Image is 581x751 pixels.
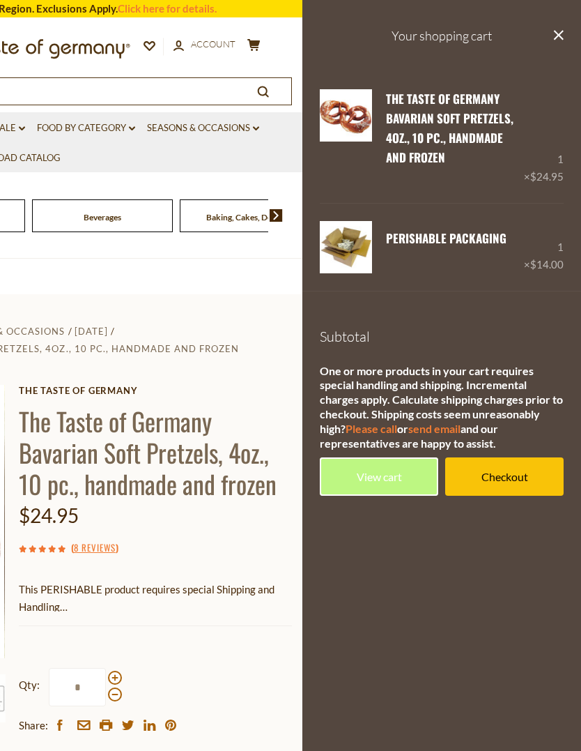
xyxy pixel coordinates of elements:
span: $14.00 [530,258,564,271]
a: Account [173,37,235,52]
a: send email [408,422,460,435]
a: Baking, Cakes, Desserts [206,212,293,222]
span: $24.95 [19,503,79,527]
span: Share: [19,717,48,734]
a: Please call [346,422,397,435]
img: The Taste of Germany Bavarian Soft Pretzels, 4oz., 10 pc., handmade and frozen [4,385,277,658]
strong: Qty: [19,676,40,694]
p: This PERISHABLE product requires special Shipping and Handling [19,581,292,616]
a: Food By Category [37,121,135,136]
a: The Taste of Germany [19,385,292,396]
a: Click here for details. [118,2,217,15]
a: [DATE] [75,326,108,337]
span: Account [191,38,235,50]
h1: The Taste of Germany Bavarian Soft Pretzels, 4oz., 10 pc., handmade and frozen [19,405,292,499]
a: Checkout [445,457,564,496]
a: View cart [320,457,438,496]
a: Seasons & Occasions [147,121,259,136]
div: One or more products in your cart requires special handling and shipping. Incremental charges app... [320,364,564,451]
a: Beverages [84,212,121,222]
div: 1 × [524,89,564,186]
a: The Taste of Germany Bavarian Soft Pretzels, 4oz., 10 pc., handmade and frozen [320,89,372,186]
img: PERISHABLE Packaging [320,221,372,273]
img: The Taste of Germany Bavarian Soft Pretzels, 4oz., 10 pc., handmade and frozen [320,89,372,142]
input: Qty: [49,668,106,706]
span: Subtotal [320,328,370,345]
a: PERISHABLE Packaging [386,229,506,247]
a: 8 Reviews [74,540,116,556]
img: next arrow [270,209,283,222]
span: ( ) [71,540,118,554]
span: $24.95 [530,170,564,183]
div: 1 × [524,221,564,273]
a: The Taste of Germany Bavarian Soft Pretzels, 4oz., 10 pc., handmade and frozen [386,90,513,167]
